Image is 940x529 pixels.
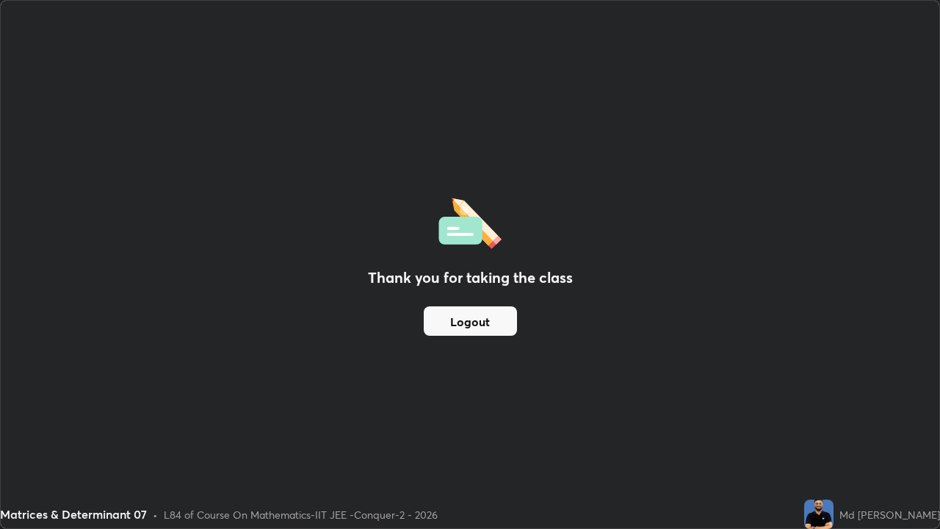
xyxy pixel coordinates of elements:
[438,193,502,249] img: offlineFeedback.1438e8b3.svg
[368,267,573,289] h2: Thank you for taking the class
[164,507,438,522] div: L84 of Course On Mathematics-IIT JEE -Conquer-2 - 2026
[804,500,834,529] img: 2958a625379348b7bd8472edfd5724da.jpg
[153,507,158,522] div: •
[839,507,940,522] div: Md [PERSON_NAME]
[424,306,517,336] button: Logout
